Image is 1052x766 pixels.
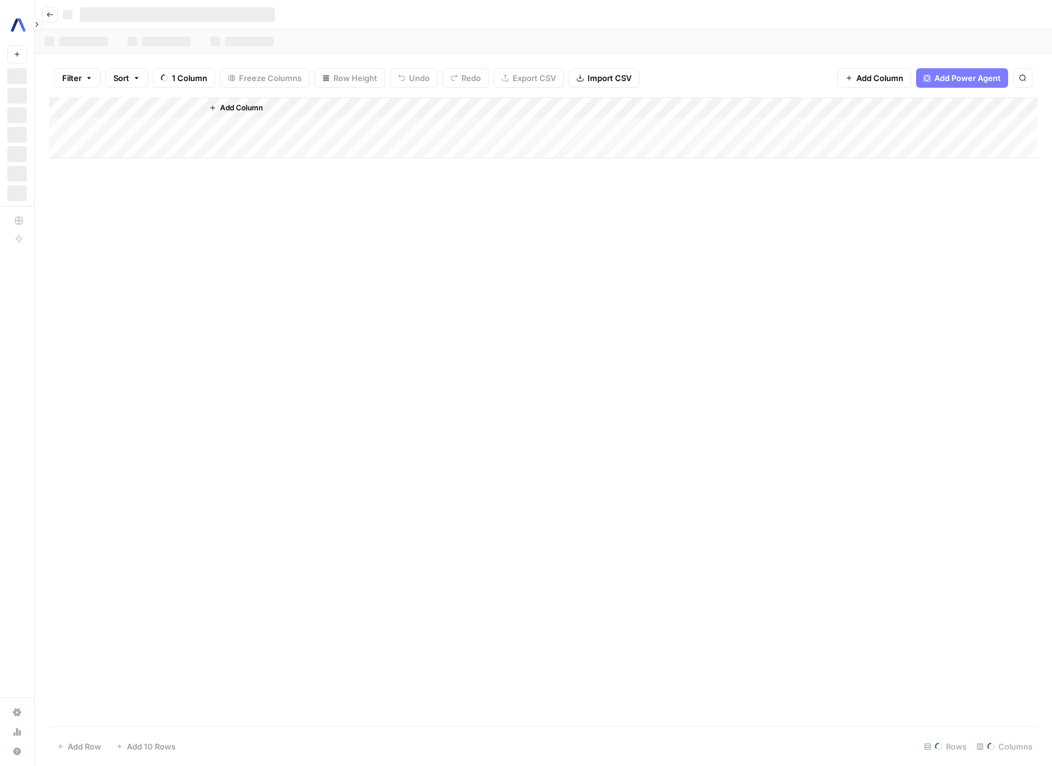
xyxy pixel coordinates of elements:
span: Add Power Agent [934,72,1001,84]
button: 1 Column [153,68,215,88]
button: Freeze Columns [220,68,310,88]
button: Help + Support [7,742,27,761]
button: Add Row [49,737,108,756]
button: Sort [105,68,148,88]
button: Workspace: AssemblyAI [7,10,27,40]
button: Import CSV [569,68,639,88]
div: Columns [972,737,1037,756]
button: Add Column [837,68,911,88]
span: Export CSV [513,72,556,84]
span: 1 Column [172,72,207,84]
div: Rows [919,737,972,756]
span: Add Column [220,102,263,113]
button: Filter [54,68,101,88]
span: Add 10 Rows [127,740,176,753]
span: Undo [409,72,430,84]
span: Filter [62,72,82,84]
button: Add Column [204,100,268,116]
span: Sort [113,72,129,84]
img: AssemblyAI Logo [7,14,29,36]
button: Add 10 Rows [108,737,183,756]
button: Add Power Agent [916,68,1008,88]
button: Undo [390,68,438,88]
span: Row Height [333,72,377,84]
span: Redo [461,72,481,84]
a: Usage [7,722,27,742]
button: Export CSV [494,68,564,88]
span: Freeze Columns [239,72,302,84]
span: Import CSV [588,72,631,84]
button: Row Height [315,68,385,88]
button: Redo [442,68,489,88]
span: Add Row [68,740,101,753]
a: Settings [7,703,27,722]
span: Add Column [856,72,903,84]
